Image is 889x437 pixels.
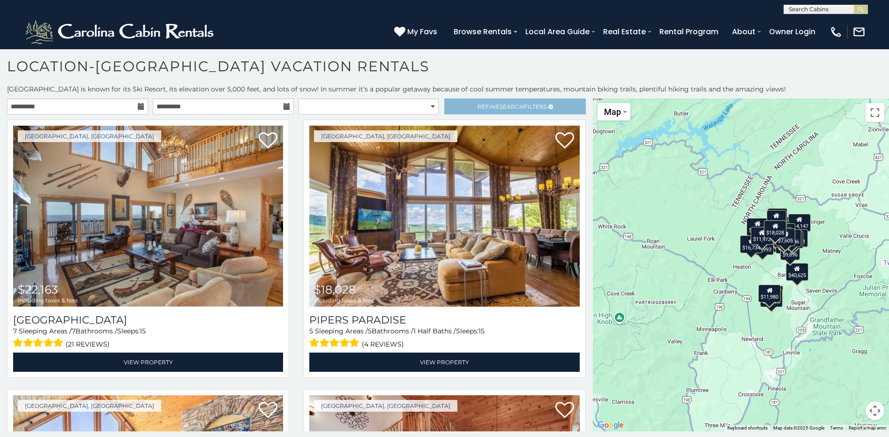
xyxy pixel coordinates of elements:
[598,103,630,121] button: Change map style
[751,237,774,255] div: $31,993
[751,227,773,245] div: $11,972
[413,327,456,335] span: 1 Half Baths /
[449,23,516,40] a: Browse Rentals
[655,23,723,40] a: Rental Program
[767,210,786,228] div: $4,848
[768,208,787,226] div: $5,214
[309,327,313,335] span: 5
[13,327,17,335] span: 7
[764,23,820,40] a: Owner Login
[72,327,75,335] span: 7
[314,283,356,296] span: $18,028
[13,126,283,307] img: Southern Star Lodge
[259,131,277,151] a: Add to favorites
[727,425,768,431] button: Keyboard shortcuts
[830,425,843,430] a: Terms (opens in new tab)
[13,353,283,372] a: View Property
[13,326,283,350] div: Sleeping Areas / Bathrooms / Sleeps:
[478,327,485,335] span: 15
[598,23,650,40] a: Real Estate
[13,314,283,326] h3: Southern Star Lodge
[788,214,811,232] div: $14,147
[368,327,372,335] span: 5
[140,327,146,335] span: 15
[595,419,626,431] a: Open this area in Google Maps (opens a new window)
[66,338,110,350] span: (21 reviews)
[866,401,884,420] button: Map camera controls
[758,285,781,302] div: $11,980
[782,229,801,247] div: $9,136
[774,230,793,248] div: $7,825
[259,401,277,421] a: Add to favorites
[852,25,866,38] img: mail-regular-white.png
[829,25,843,38] img: phone-regular-white.png
[785,229,807,247] div: $16,901
[784,231,803,249] div: $6,898
[394,26,440,38] a: My Favs
[478,103,547,110] span: Refine Filters
[727,23,760,40] a: About
[773,425,824,430] span: Map data ©2025 Google
[785,263,808,281] div: $40,625
[521,23,594,40] a: Local Area Guide
[780,242,800,260] div: $9,896
[763,286,783,303] div: $8,805
[309,353,579,372] a: View Property
[444,98,585,114] a: RefineSearchFilters
[314,130,457,142] a: [GEOGRAPHIC_DATA], [GEOGRAPHIC_DATA]
[18,130,161,142] a: [GEOGRAPHIC_DATA], [GEOGRAPHIC_DATA]
[13,126,283,307] a: Southern Star Lodge $22,163 including taxes & fees
[309,126,579,307] a: Pipers Paradise $18,028 including taxes & fees
[740,235,762,253] div: $16,734
[747,218,769,236] div: $37,468
[595,419,626,431] img: Google
[23,18,218,46] img: White-1-2.png
[309,314,579,326] a: Pipers Paradise
[309,326,579,350] div: Sleeping Areas / Bathrooms / Sleeps:
[314,297,374,303] span: including taxes & fees
[314,400,457,412] a: [GEOGRAPHIC_DATA], [GEOGRAPHIC_DATA]
[407,26,437,38] span: My Favs
[500,103,524,110] span: Search
[18,400,161,412] a: [GEOGRAPHIC_DATA], [GEOGRAPHIC_DATA]
[362,338,404,350] span: (4 reviews)
[866,103,884,122] button: Toggle fullscreen view
[13,314,283,326] a: [GEOGRAPHIC_DATA]
[555,401,574,421] a: Add to favorites
[18,297,78,303] span: including taxes & fees
[18,283,58,296] span: $22,163
[764,220,786,238] div: $18,028
[849,425,886,430] a: Report a map error
[604,107,621,117] span: Map
[309,126,579,307] img: Pipers Paradise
